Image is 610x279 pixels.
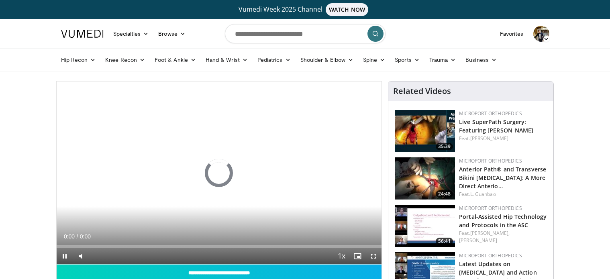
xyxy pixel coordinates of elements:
[108,26,154,42] a: Specialties
[153,26,190,42] a: Browse
[470,191,496,198] a: L. Guanbao
[395,110,455,152] img: b1597ee7-cf41-4585-b267-0e78d19b3be0.150x105_q85_crop-smart_upscale.jpg
[73,248,89,264] button: Mute
[64,233,75,240] span: 0:00
[459,110,522,117] a: MicroPort Orthopedics
[225,24,386,43] input: Search topics, interventions
[57,245,382,248] div: Progress Bar
[150,52,201,68] a: Foot & Ankle
[436,190,453,198] span: 24:48
[459,230,547,244] div: Feat.
[436,143,453,150] span: 35:39
[459,237,497,244] a: [PERSON_NAME]
[470,230,510,236] a: [PERSON_NAME],
[77,233,78,240] span: /
[459,213,547,229] a: Portal-Assisted Hip Technology and Protocols in the ASC
[100,52,150,68] a: Knee Recon
[57,81,382,265] video-js: Video Player
[395,205,455,247] img: 7c3fea80-3997-4312-804b-1a0d01591874.150x105_q85_crop-smart_upscale.jpg
[459,205,522,212] a: MicroPort Orthopedics
[395,157,455,200] img: 6a3a5807-3bfc-4894-8777-c6b6b4e9d375.150x105_q85_crop-smart_upscale.jpg
[62,3,548,16] a: Vumedi Week 2025 ChannelWATCH NOW
[533,26,549,42] img: Avatar
[349,248,365,264] button: Enable picture-in-picture mode
[459,118,533,134] a: Live SuperPath Surgery: Featuring [PERSON_NAME]
[393,86,451,96] h4: Related Videos
[459,165,546,190] a: Anterior Path® and Transverse Bikini [MEDICAL_DATA]: A More Direct Anterio…
[365,248,382,264] button: Fullscreen
[395,157,455,200] a: 24:48
[333,248,349,264] button: Playback Rate
[326,3,368,16] span: WATCH NOW
[424,52,461,68] a: Trauma
[495,26,528,42] a: Favorites
[201,52,253,68] a: Hand & Wrist
[395,110,455,152] a: 35:39
[395,205,455,247] a: 56:41
[296,52,358,68] a: Shoulder & Elbow
[390,52,424,68] a: Sports
[459,157,522,164] a: MicroPort Orthopedics
[253,52,296,68] a: Pediatrics
[80,233,91,240] span: 0:00
[470,135,508,142] a: [PERSON_NAME]
[61,30,104,38] img: VuMedi Logo
[459,191,547,198] div: Feat.
[358,52,390,68] a: Spine
[461,52,502,68] a: Business
[56,52,101,68] a: Hip Recon
[459,135,547,142] div: Feat.
[459,252,522,259] a: MicroPort Orthopedics
[57,248,73,264] button: Pause
[436,238,453,245] span: 56:41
